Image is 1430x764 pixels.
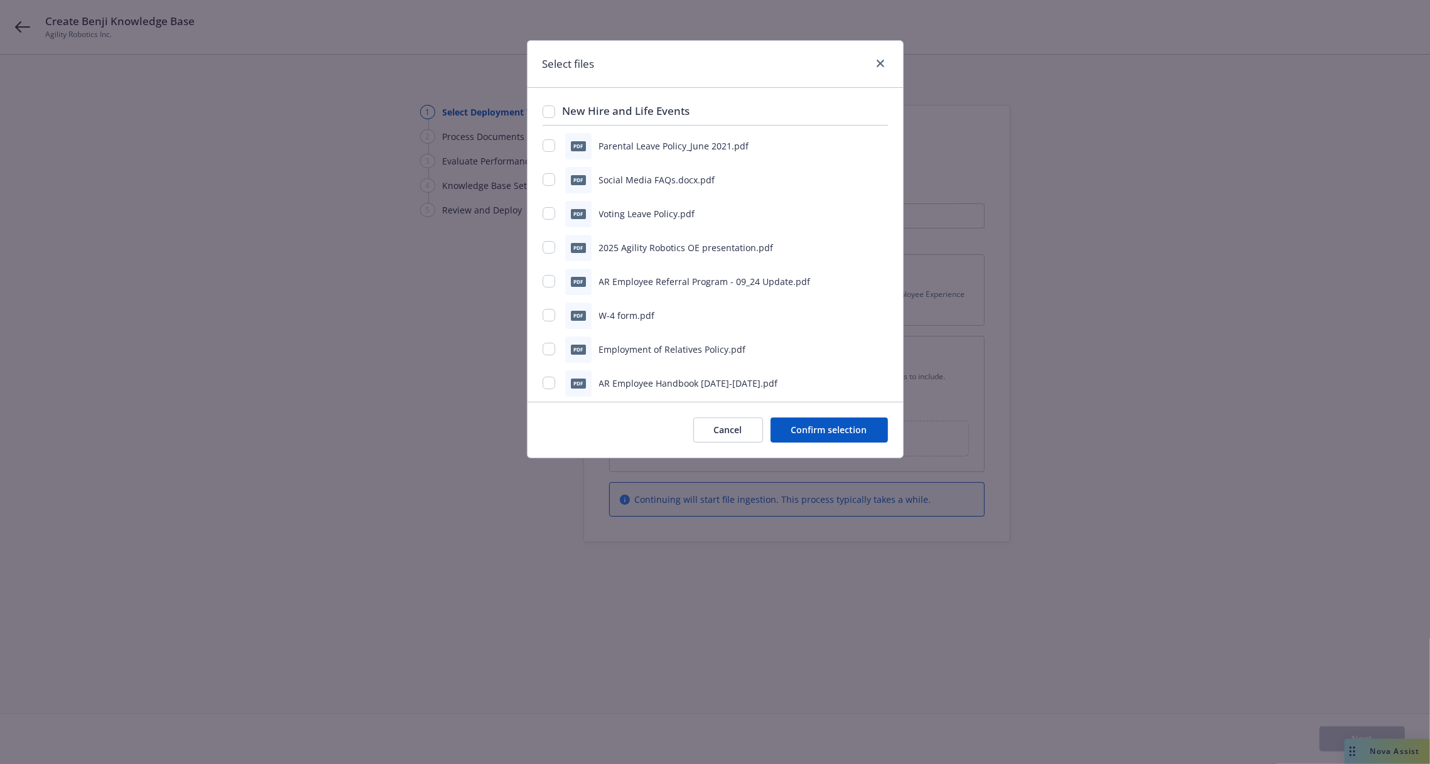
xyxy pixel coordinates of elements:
[599,309,655,321] span: W-4 form.pdf
[599,208,695,220] span: Voting Leave Policy.pdf
[599,174,715,186] span: Social Media FAQs.docx.pdf
[599,377,778,389] span: AR Employee Handbook [DATE]-[DATE].pdf
[599,140,749,152] span: Parental Leave Policy_June 2021.pdf
[563,103,690,119] h3: New Hire and Life Events
[571,345,586,354] span: pdf
[571,243,586,252] span: pdf
[599,242,774,254] span: 2025 Agility Robotics OE presentation.pdf
[571,311,586,320] span: pdf
[571,277,586,286] span: pdf
[599,276,811,288] span: AR Employee Referral Program - 09_24 Update.pdf
[599,343,746,355] span: Employment of Relatives Policy.pdf
[771,417,888,443] button: Confirm selection
[873,56,888,71] a: close
[571,175,586,185] span: pdf
[571,379,586,388] span: pdf
[543,56,595,72] h1: Select files
[571,141,586,151] span: pdf
[693,417,763,443] button: Cancel
[571,209,586,218] span: pdf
